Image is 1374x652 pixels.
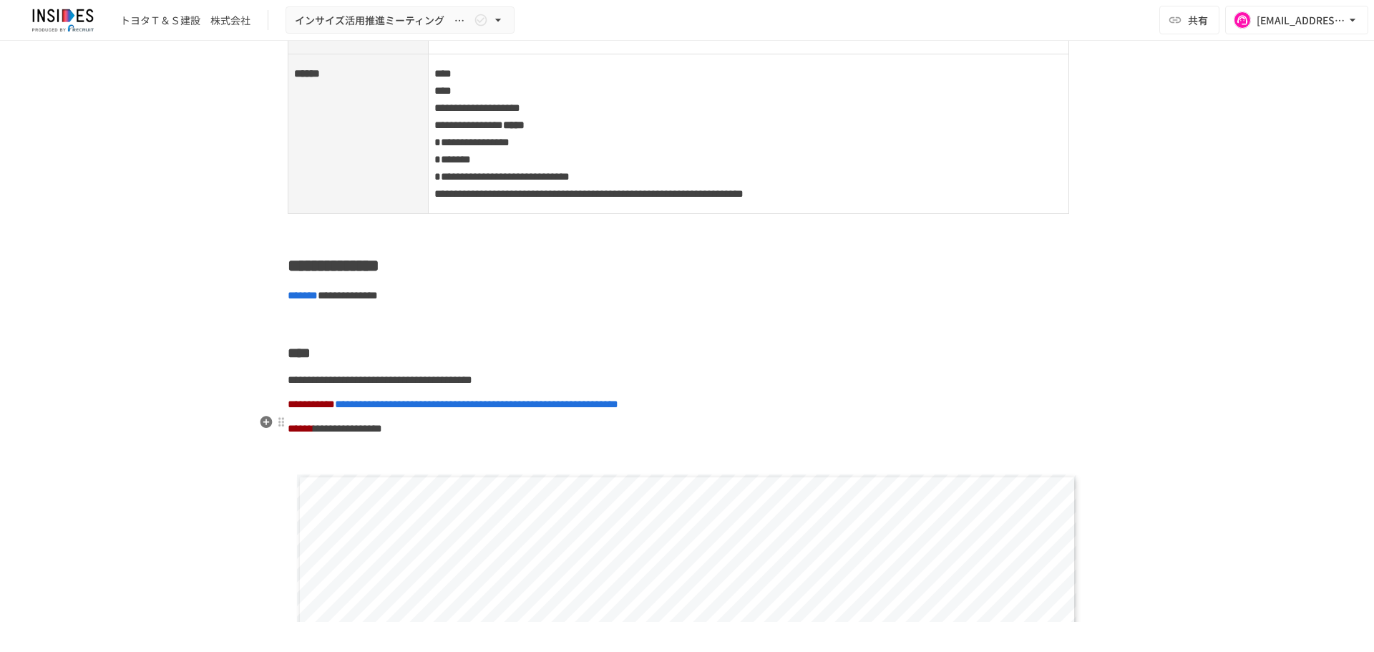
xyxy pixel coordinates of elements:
span: インサイズ活用推進ミーティング ～1回目～ [295,11,471,29]
img: JmGSPSkPjKwBq77AtHmwC7bJguQHJlCRQfAXtnx4WuV [17,9,109,31]
button: 共有 [1159,6,1219,34]
span: 共有 [1188,12,1208,28]
button: インサイズ活用推進ミーティング ～1回目～ [286,6,515,34]
div: トヨタＴ＆Ｓ建設 株式会社 [120,13,250,28]
div: [EMAIL_ADDRESS][DOMAIN_NAME] [1257,11,1345,29]
button: [EMAIL_ADDRESS][DOMAIN_NAME] [1225,6,1368,34]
